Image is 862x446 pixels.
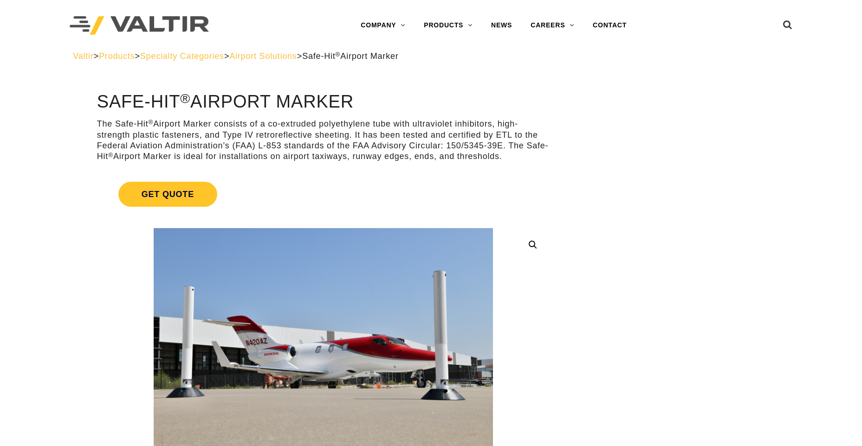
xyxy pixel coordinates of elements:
img: Valtir [70,16,209,35]
sup: ® [336,51,341,58]
span: Safe-Hit Airport Marker [302,51,398,61]
div: > > > > [73,51,789,62]
a: PRODUCTS [415,16,482,35]
a: Airport Solutions [229,51,297,61]
a: Specialty Categories [140,51,224,61]
sup: ® [180,91,190,106]
a: Products [99,51,135,61]
p: The Safe-Hit Airport Marker consists of a co-extruded polyethylene tube with ultraviolet inhibito... [97,119,550,162]
a: NEWS [482,16,521,35]
sup: ® [148,119,153,126]
sup: ® [108,152,113,159]
a: Get Quote [97,171,550,218]
span: Get Quote [118,182,217,207]
h1: Safe-Hit Airport Marker [97,92,550,112]
a: COMPANY [351,16,415,35]
a: CAREERS [521,16,583,35]
a: CONTACT [583,16,636,35]
a: Valtir [73,51,93,61]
